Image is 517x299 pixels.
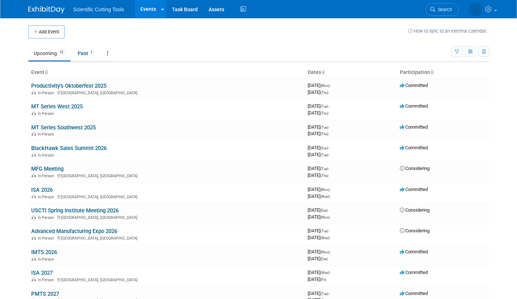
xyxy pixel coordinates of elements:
[31,90,302,95] div: [GEOGRAPHIC_DATA], [GEOGRAPHIC_DATA]
[408,28,489,34] a: How to sync to an external calendar...
[320,236,330,240] span: (Wed)
[329,166,331,171] span: -
[320,167,328,171] span: (Tue)
[28,25,65,38] button: Add Event
[31,291,59,297] a: PMTS 2027
[308,152,328,157] span: [DATE]
[308,235,330,240] span: [DATE]
[31,187,53,193] a: ISA 2026
[38,111,56,116] span: In-Person
[320,91,328,95] span: (Thu)
[329,228,331,233] span: -
[320,215,330,219] span: (Mon)
[426,3,459,16] a: Search
[308,145,331,150] span: [DATE]
[329,124,331,130] span: -
[31,249,57,256] a: IMTS 2026
[320,84,330,88] span: (Mon)
[400,103,428,109] span: Committed
[308,207,330,213] span: [DATE]
[308,270,332,275] span: [DATE]
[308,187,332,192] span: [DATE]
[28,6,65,13] img: ExhibitDay
[73,7,124,12] span: Scientific Cutting Tools
[31,166,63,172] a: MFG Meeting
[32,111,36,115] img: In-Person Event
[400,166,430,171] span: Considering
[31,214,302,220] div: [GEOGRAPHIC_DATA], [GEOGRAPHIC_DATA]
[308,131,328,136] span: [DATE]
[400,124,428,130] span: Committed
[38,195,56,199] span: In-Person
[320,174,328,178] span: (Thu)
[400,270,428,275] span: Committed
[329,145,331,150] span: -
[31,270,53,276] a: ISA 2027
[329,103,331,109] span: -
[57,50,65,55] span: 12
[308,291,331,296] span: [DATE]
[32,257,36,261] img: In-Person Event
[32,174,36,177] img: In-Person Event
[308,214,330,220] span: [DATE]
[31,124,96,131] a: MT Series Southwest 2025
[28,46,71,60] a: Upcoming12
[305,66,397,79] th: Dates
[31,235,302,241] div: [GEOGRAPHIC_DATA], [GEOGRAPHIC_DATA]
[308,90,328,95] span: [DATE]
[320,250,330,254] span: (Mon)
[320,104,328,108] span: (Tue)
[31,277,302,282] div: [GEOGRAPHIC_DATA], [GEOGRAPHIC_DATA]
[400,83,428,88] span: Committed
[308,256,328,261] span: [DATE]
[308,166,331,171] span: [DATE]
[89,50,95,55] span: 1
[329,291,331,296] span: -
[38,278,56,282] span: In-Person
[435,7,452,12] span: Search
[31,228,117,234] a: Advanced Manufacturing Expo 2026
[31,173,302,178] div: [GEOGRAPHIC_DATA], [GEOGRAPHIC_DATA]
[308,277,326,282] span: [DATE]
[320,153,328,157] span: (Tue)
[320,278,326,282] span: (Fri)
[31,103,83,110] a: MT Series West 2025
[400,145,428,150] span: Committed
[308,228,331,233] span: [DATE]
[329,207,330,213] span: -
[32,215,36,219] img: In-Person Event
[400,228,430,233] span: Considering
[38,132,56,137] span: In-Person
[320,208,328,212] span: (Sat)
[320,111,328,115] span: (Thu)
[31,194,302,199] div: [GEOGRAPHIC_DATA], [GEOGRAPHIC_DATA]
[31,145,107,151] a: BlackHawk Sales Summit 2026
[430,69,434,75] a: Sort by Participation Type
[308,173,328,178] span: [DATE]
[320,188,330,192] span: (Mon)
[320,292,328,296] span: (Tue)
[38,153,56,158] span: In-Person
[320,195,330,199] span: (Wed)
[308,124,331,130] span: [DATE]
[331,187,332,192] span: -
[38,91,56,95] span: In-Person
[308,83,332,88] span: [DATE]
[308,103,331,109] span: [DATE]
[400,291,428,296] span: Committed
[38,174,56,178] span: In-Person
[320,257,328,261] span: (Sat)
[32,153,36,157] img: In-Person Event
[320,271,330,275] span: (Wed)
[32,91,36,94] img: In-Person Event
[38,236,56,241] span: In-Person
[31,207,119,214] a: USCTI Spring Institute Meeting 2026
[320,229,328,233] span: (Tue)
[320,132,328,136] span: (Thu)
[32,236,36,240] img: In-Person Event
[400,187,428,192] span: Committed
[308,249,332,254] span: [DATE]
[32,278,36,281] img: In-Person Event
[38,215,56,220] span: In-Person
[331,270,332,275] span: -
